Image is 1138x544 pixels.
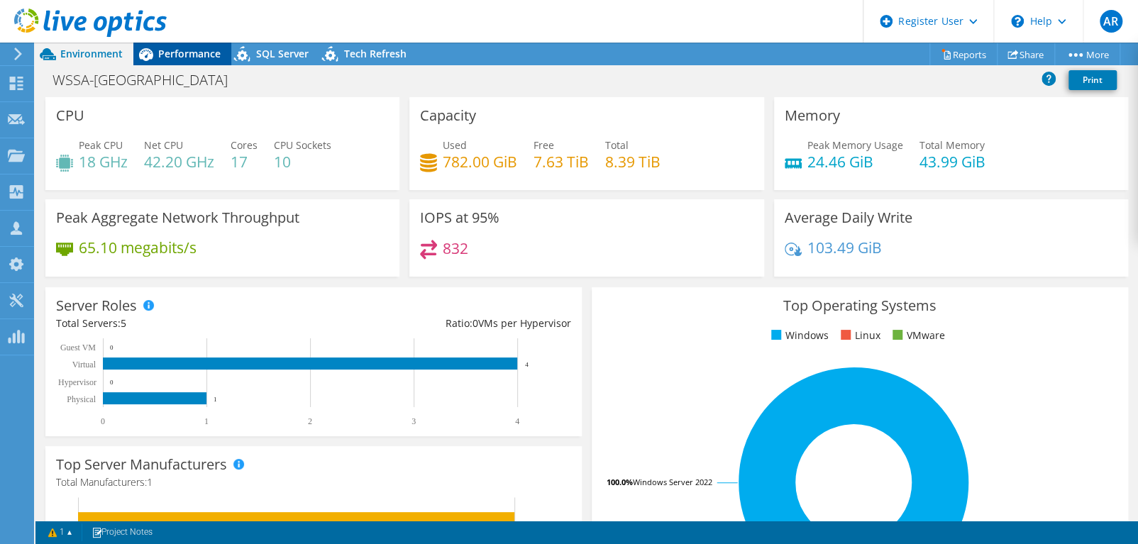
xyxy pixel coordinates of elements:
h3: Average Daily Write [785,210,912,226]
svg: \n [1011,15,1024,28]
a: Print [1068,70,1117,90]
span: Used [443,138,467,152]
span: Tech Refresh [344,47,407,60]
a: Project Notes [82,523,162,541]
span: Peak CPU [79,138,123,152]
h4: 782.00 GiB [443,154,517,170]
a: More [1054,43,1120,65]
h4: 24.46 GiB [807,154,903,170]
h4: 832 [443,240,468,256]
tspan: Windows Server 2022 [633,477,712,487]
h4: 103.49 GiB [807,240,882,255]
text: 0 [110,379,114,386]
h3: Top Operating Systems [602,298,1117,313]
text: 0 [110,344,114,351]
span: Environment [60,47,123,60]
span: 5 [121,316,126,330]
span: AR [1100,10,1122,33]
a: 1 [38,523,82,541]
h3: IOPS at 95% [420,210,499,226]
text: 4 [525,361,529,368]
text: 1 [214,396,217,403]
h3: Memory [785,108,840,123]
li: Windows [768,328,828,343]
h1: WSSA-[GEOGRAPHIC_DATA] [46,72,250,88]
span: CPU Sockets [274,138,331,152]
text: 0 [101,416,105,426]
text: Physical [67,394,96,404]
text: 1 [204,416,209,426]
h3: Server Roles [56,298,137,313]
text: 4 [515,416,519,426]
div: Ratio: VMs per Hypervisor [314,316,571,331]
tspan: 100.0% [607,477,633,487]
h3: Capacity [420,108,476,123]
div: Total Servers: [56,316,314,331]
a: Reports [929,43,998,65]
li: VMware [889,328,944,343]
span: SQL Server [256,47,309,60]
h3: Top Server Manufacturers [56,457,227,472]
h4: Total Manufacturers: [56,474,571,490]
h4: 43.99 GiB [919,154,985,170]
text: 2 [308,416,312,426]
text: Guest VM [60,343,96,353]
text: Virtual [72,360,96,370]
text: Hypervisor [58,377,96,387]
span: 1 [147,475,153,489]
h3: CPU [56,108,84,123]
h4: 7.63 TiB [534,154,589,170]
h4: 17 [231,154,258,170]
span: Performance [158,47,221,60]
a: Share [997,43,1055,65]
span: Cores [231,138,258,152]
h3: Peak Aggregate Network Throughput [56,210,299,226]
h4: 42.20 GHz [144,154,214,170]
span: Peak Memory Usage [807,138,903,152]
h4: 10 [274,154,331,170]
span: Total [605,138,629,152]
span: Free [534,138,554,152]
h4: 18 GHz [79,154,128,170]
span: Total Memory [919,138,985,152]
h4: 8.39 TiB [605,154,661,170]
h4: 65.10 megabits/s [79,240,197,255]
text: 3 [411,416,416,426]
li: Linux [837,328,880,343]
span: Net CPU [144,138,183,152]
span: 0 [473,316,478,330]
